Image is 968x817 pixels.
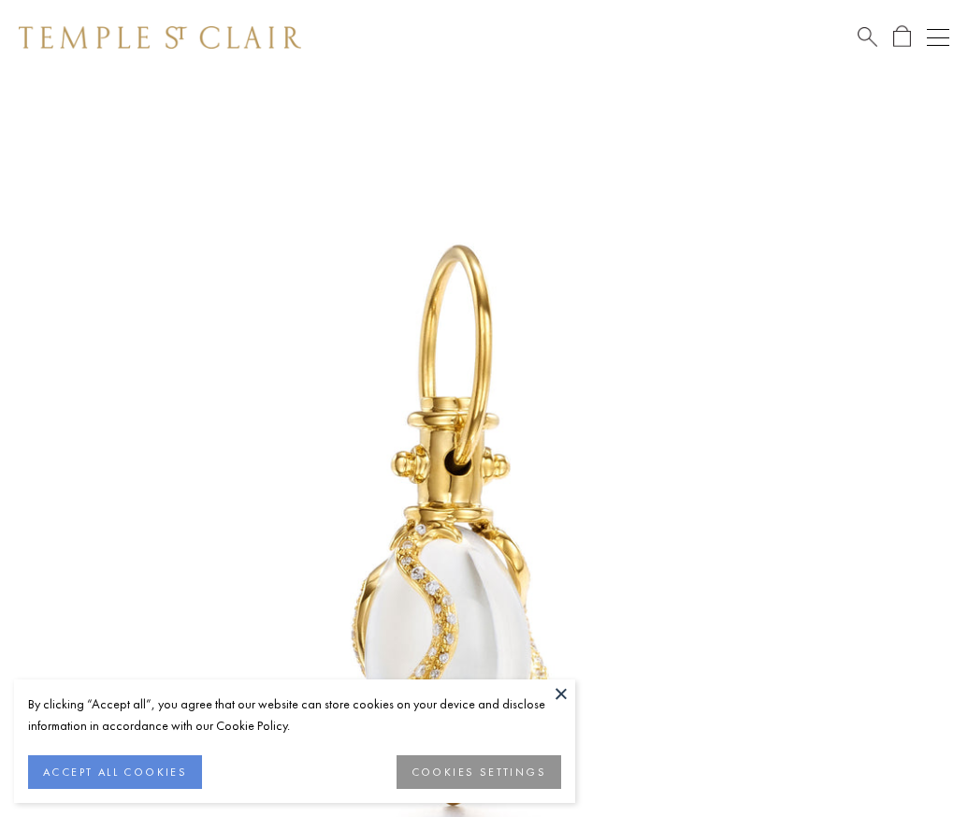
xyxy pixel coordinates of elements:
[927,26,949,49] button: Open navigation
[893,25,911,49] a: Open Shopping Bag
[28,693,561,737] div: By clicking “Accept all”, you agree that our website can store cookies on your device and disclos...
[858,25,877,49] a: Search
[28,755,202,789] button: ACCEPT ALL COOKIES
[397,755,561,789] button: COOKIES SETTINGS
[19,26,301,49] img: Temple St. Clair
